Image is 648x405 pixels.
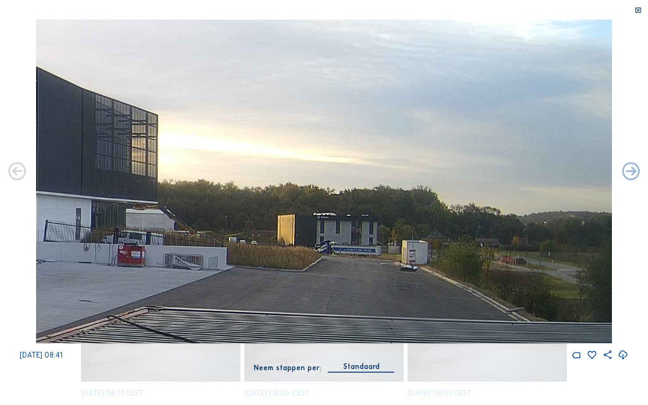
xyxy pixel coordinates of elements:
[36,20,612,344] img: Image
[6,161,28,183] i: Forward
[343,361,380,372] div: Standaard
[254,364,321,371] div: Neem stappen per:
[620,161,642,183] i: Back
[20,351,63,359] span: [DATE] 08:41
[328,361,394,371] div: Standaard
